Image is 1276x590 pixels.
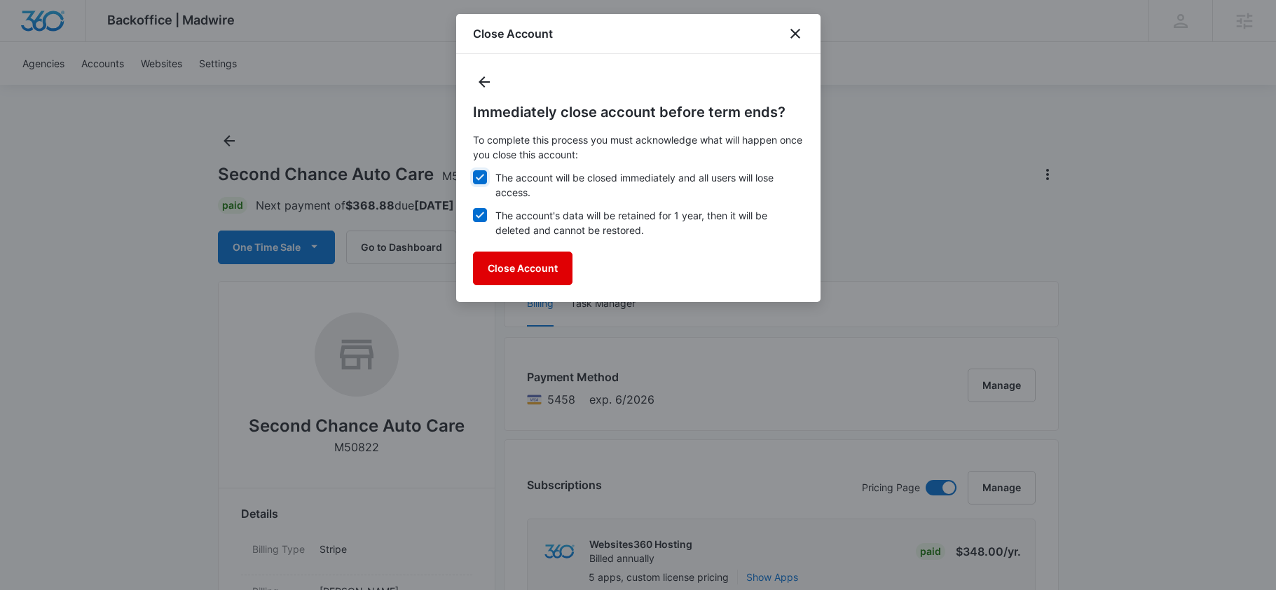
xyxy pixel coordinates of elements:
h1: Close Account [473,25,553,42]
button: close [787,25,804,42]
p: To complete this process you must acknowledge what will happen once you close this account: [473,132,804,162]
button: Close Account [473,252,572,285]
button: Back [473,71,495,93]
label: The account will be closed immediately and all users will lose access. [473,170,804,200]
h5: Immediately close account before term ends? [473,102,804,123]
label: The account's data will be retained for 1 year, then it will be deleted and cannot be restored. [473,208,804,238]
